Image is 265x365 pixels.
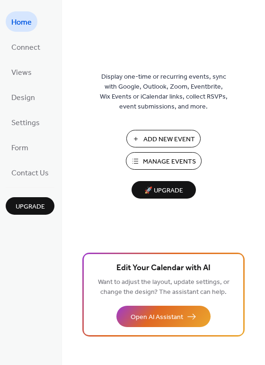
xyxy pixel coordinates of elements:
[100,72,228,112] span: Display one-time or recurring events, sync with Google, Outlook, Zoom, Eventbrite, Wix Events or ...
[11,40,40,55] span: Connect
[6,197,54,215] button: Upgrade
[126,130,201,147] button: Add New Event
[6,137,34,157] a: Form
[137,184,190,197] span: 🚀 Upgrade
[6,162,54,182] a: Contact Us
[132,181,196,199] button: 🚀 Upgrade
[11,65,32,80] span: Views
[6,112,45,132] a: Settings
[16,202,45,212] span: Upgrade
[6,87,41,107] a: Design
[6,11,37,32] a: Home
[11,15,32,30] span: Home
[131,312,183,322] span: Open AI Assistant
[116,262,211,275] span: Edit Your Calendar with AI
[98,276,230,299] span: Want to adjust the layout, update settings, or change the design? The assistant can help.
[143,157,196,167] span: Manage Events
[143,135,195,145] span: Add New Event
[116,306,211,327] button: Open AI Assistant
[11,141,28,155] span: Form
[11,116,40,130] span: Settings
[11,166,49,181] span: Contact Us
[6,62,37,82] a: Views
[11,91,35,105] span: Design
[6,36,46,57] a: Connect
[126,152,202,170] button: Manage Events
